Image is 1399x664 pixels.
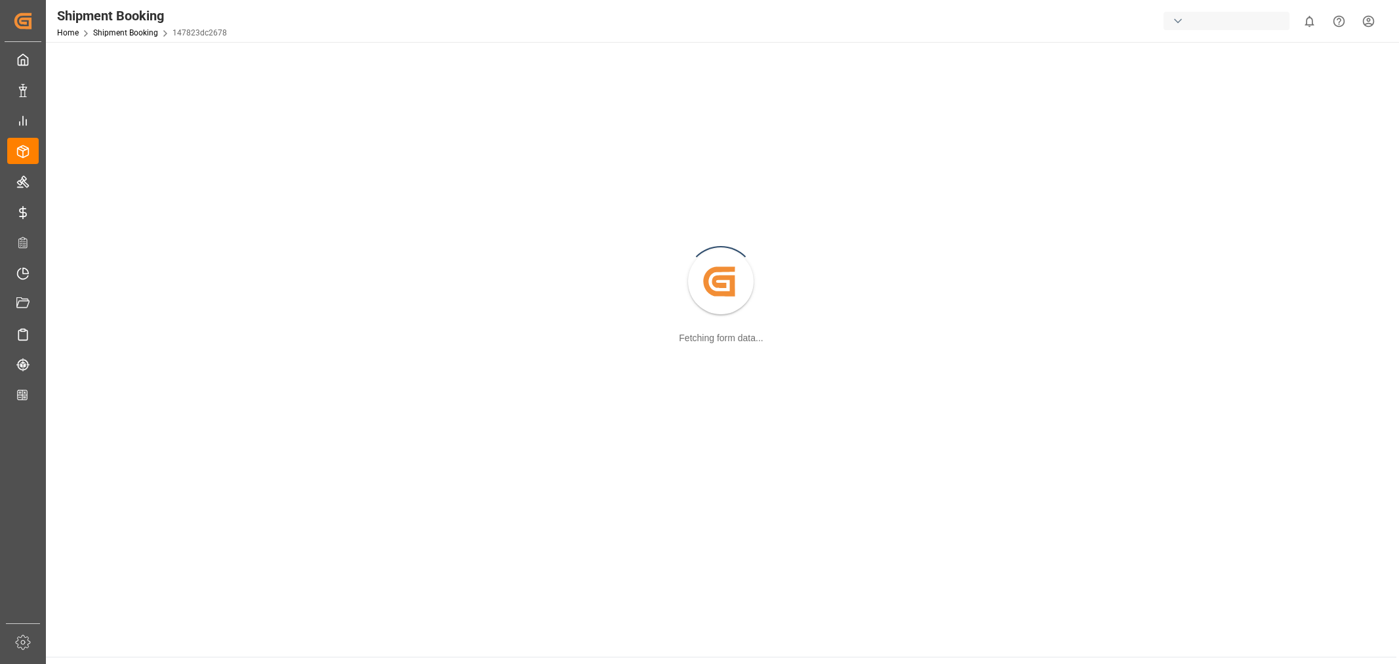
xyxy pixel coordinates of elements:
[679,331,763,345] div: Fetching form data...
[57,28,79,37] a: Home
[93,28,158,37] a: Shipment Booking
[1324,7,1354,36] button: Help Center
[1295,7,1324,36] button: show 0 new notifications
[57,6,227,26] div: Shipment Booking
